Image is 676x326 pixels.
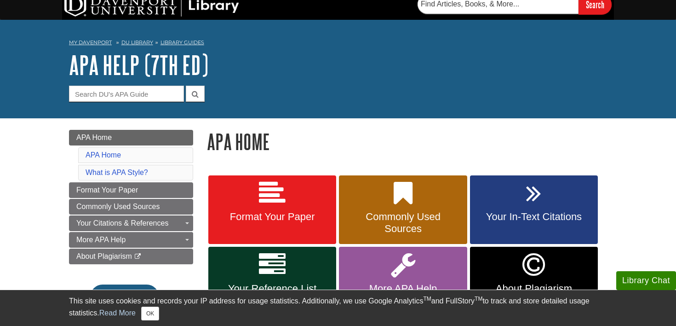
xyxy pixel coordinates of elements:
[69,86,184,102] input: Search DU's APA Guide
[477,283,591,295] span: About Plagiarism
[69,51,208,79] a: APA Help (7th Ed)
[86,151,121,159] a: APA Home
[339,175,467,244] a: Commonly Used Sources
[121,39,153,46] a: DU Library
[346,283,460,295] span: More APA Help
[86,169,148,176] a: What is APA Style?
[69,36,607,51] nav: breadcrumb
[215,211,329,223] span: Format Your Paper
[470,247,598,317] a: Link opens in new window
[477,211,591,223] span: Your In-Text Citations
[76,236,126,244] span: More APA Help
[141,307,159,320] button: Close
[208,247,336,317] a: Your Reference List
[69,232,193,248] a: More APA Help
[69,182,193,198] a: Format Your Paper
[346,211,460,235] span: Commonly Used Sources
[215,283,329,295] span: Your Reference List
[76,134,112,141] span: APA Home
[69,199,193,215] a: Commonly Used Sources
[160,39,204,46] a: Library Guides
[76,186,138,194] span: Format Your Paper
[616,271,676,290] button: Library Chat
[207,130,607,153] h1: APA Home
[69,215,193,231] a: Your Citations & References
[470,175,598,244] a: Your In-Text Citations
[69,39,112,47] a: My Davenport
[69,130,193,146] a: APA Home
[76,219,168,227] span: Your Citations & References
[134,254,142,260] i: This link opens in a new window
[208,175,336,244] a: Format Your Paper
[76,203,160,210] span: Commonly Used Sources
[339,247,467,317] a: More APA Help
[69,249,193,264] a: About Plagiarism
[90,285,159,309] button: En español
[69,296,607,320] div: This site uses cookies and records your IP address for usage statistics. Additionally, we use Goo...
[99,309,136,317] a: Read More
[423,296,431,302] sup: TM
[69,130,193,325] div: Guide Page Menu
[76,252,132,260] span: About Plagiarism
[475,296,482,302] sup: TM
